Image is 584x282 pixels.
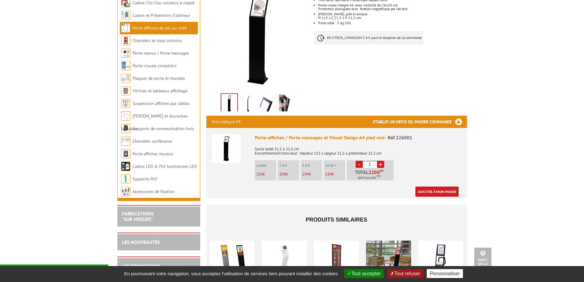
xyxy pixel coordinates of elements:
[260,95,275,114] img: porte_message_visuel_design_a4_pied_noir_226001_2.png
[474,248,491,273] a: Haut de la page
[256,172,276,176] p: €
[373,116,467,128] h3: Etablir un devis ou passer commande
[377,170,380,175] span: €
[255,143,461,156] p: Socle lesté 21,5 x 21,5 cm Encombrement hors-tout : Hauteur 115 x largeur 21,5 x profondeur 21,5 cm
[121,111,130,121] img: Cimaises et Accroches tableaux
[318,3,467,7] p: Porte-visuel intégré A4, avec visibilité de 26x18 cm.
[368,170,377,175] span: 220
[376,175,381,178] sup: TTC
[306,217,367,223] span: Produits similaires
[132,189,175,194] a: Accessoires de fixation
[279,172,286,177] span: 209
[318,12,467,16] p: [PERSON_NAME], prêt à l’emploi
[132,13,190,18] a: Cadres et Présentoirs Extérieur
[387,269,423,278] button: Tout refuser
[302,163,322,168] p: 5 à 9
[121,99,130,108] img: Suspension affiches par câbles
[132,176,157,182] a: Supports PLV
[122,239,160,245] a: LES NOUVEAUTÉS
[132,38,182,43] a: Chevalets et stop trottoirs
[377,161,384,168] a: +
[279,172,299,176] p: €
[221,94,237,113] img: porte_message_visuel_design_a4_pied_noir_226001.png
[121,74,130,83] img: Plaques de porte et murales
[212,116,241,128] p: Prix indiqué HT
[256,172,263,177] span: 220
[318,21,467,25] li: Poids total : 5 kg 500
[255,134,461,141] div: Porte-affiches / Porte-messages et Visuel Design A4 pied noir -
[121,86,130,95] img: Vitrines et tableaux affichage
[121,48,130,58] img: Porte-menus / Porte-messages
[256,163,276,168] p: L'unité
[348,170,394,180] p: Total
[132,75,185,81] a: Plaques de porte et murales
[121,174,130,183] img: Supports PLV
[302,172,322,176] p: €
[132,25,186,31] a: Porte-affiches de sol sur pied
[122,263,160,269] a: LES PROMOTIONS
[427,269,463,278] button: Personnaliser (fenêtre modale)
[325,172,345,176] p: €
[358,176,381,180] span: Soit €
[344,269,384,278] button: Tout accepter
[132,88,187,94] a: Vitrines et tableaux affichage
[132,101,189,106] a: Suspension affiches par câbles
[132,151,173,156] a: Porte-affiches muraux
[380,169,384,173] sup: HT
[121,187,130,196] img: Accessoires de fixation
[388,134,412,141] span: Réf.226001
[122,211,154,222] a: FABRICATIONS"Sur Mesure"
[279,95,294,114] img: porte_message_visuel_design_a4_pied_noir_226001_4.png
[132,138,172,144] a: Chevalets conférence
[364,176,374,180] span: 264,00
[132,126,194,131] a: Supports de communication bois
[121,36,130,45] img: Chevalets et stop trottoirs
[121,23,130,33] img: Porte-affiches de sol sur pied
[356,161,363,168] a: -
[212,134,241,163] img: Porte-affiches / Porte-messages et Visuel Design A4 pied noir
[121,11,130,20] img: Cadres et Présentoirs Extérieur
[132,50,189,56] a: Porte-menus / Porte-messages
[241,95,256,114] img: porte_message_visuel_design_a4_pied_noir_226001_3.png
[132,63,177,68] a: Porte-visuels comptoirs
[325,172,332,177] span: 189
[132,164,197,169] a: Cadres LED & PLV lumineuses LED
[314,31,423,44] p: EN STOCK, LIVRAISON 3 à 4 jours à réception de la commande
[121,113,188,131] a: [PERSON_NAME] et Accroches tableaux
[415,187,459,197] a: Ajouter à mon panier
[279,163,299,168] p: 2 à 4
[121,149,130,158] img: Porte-affiches muraux
[318,7,467,11] p: Protecteur plexiglass avec fixation magnétique par l’arrière.
[325,163,345,168] p: 10 et +
[121,162,130,171] img: Cadres LED & PLV lumineuses LED
[121,271,341,276] span: En poursuivant votre navigation, vous acceptez l'utilisation de services tiers pouvant installer ...
[302,172,309,177] span: 199
[318,16,467,20] p: H 115 x L 21,5 x P 21,5 cm
[121,137,130,146] img: Chevalets conférence
[121,61,130,70] img: Porte-visuels comptoirs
